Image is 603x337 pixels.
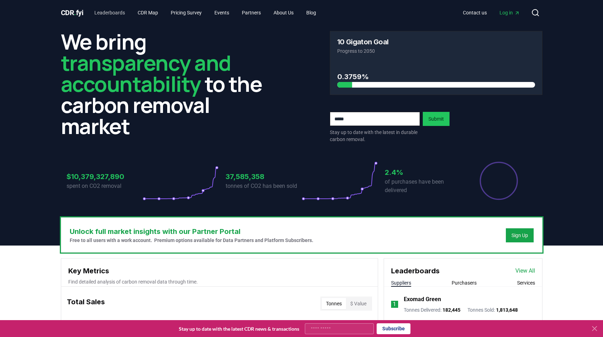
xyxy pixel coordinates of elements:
[515,267,535,275] a: View All
[385,167,461,178] h3: 2.4%
[423,112,450,126] button: Submit
[226,171,302,182] h3: 37,585,358
[442,307,460,313] span: 182,445
[70,226,313,237] h3: Unlock full market insights with our Partner Portal
[322,298,346,309] button: Tonnes
[89,6,322,19] nav: Main
[346,298,371,309] button: $ Value
[68,266,371,276] h3: Key Metrics
[494,6,526,19] a: Log in
[500,9,520,16] span: Log in
[132,6,164,19] a: CDR Map
[301,6,322,19] a: Blog
[209,6,235,19] a: Events
[385,178,461,195] p: of purchases have been delivered
[67,297,105,311] h3: Total Sales
[236,6,266,19] a: Partners
[337,71,535,82] h3: 0.3759%
[226,182,302,190] p: tonnes of CO2 has been sold
[457,6,526,19] nav: Main
[68,278,371,285] p: Find detailed analysis of carbon removal data through time.
[496,307,518,313] span: 1,813,648
[391,279,411,286] button: Suppliers
[337,47,535,55] p: Progress to 2050
[393,300,396,309] p: 1
[61,31,274,136] h2: We bring to the carbon removal market
[337,38,389,45] h3: 10 Gigaton Goal
[457,6,492,19] a: Contact us
[467,306,518,313] p: Tonnes Sold :
[479,161,519,201] div: Percentage of sales delivered
[89,6,131,19] a: Leaderboards
[67,182,143,190] p: spent on CO2 removal
[506,228,534,242] button: Sign Up
[74,8,76,17] span: .
[517,279,535,286] button: Services
[268,6,299,19] a: About Us
[404,295,441,304] a: Exomad Green
[404,306,460,313] p: Tonnes Delivered :
[61,8,83,17] span: CDR fyi
[330,129,420,143] p: Stay up to date with the latest in durable carbon removal.
[70,237,313,244] p: Free to all users with a work account. Premium options available for Data Partners and Platform S...
[165,6,207,19] a: Pricing Survey
[61,48,231,98] span: transparency and accountability
[511,232,528,239] a: Sign Up
[452,279,477,286] button: Purchasers
[391,266,440,276] h3: Leaderboards
[67,171,143,182] h3: $10,379,327,890
[61,8,83,18] a: CDR.fyi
